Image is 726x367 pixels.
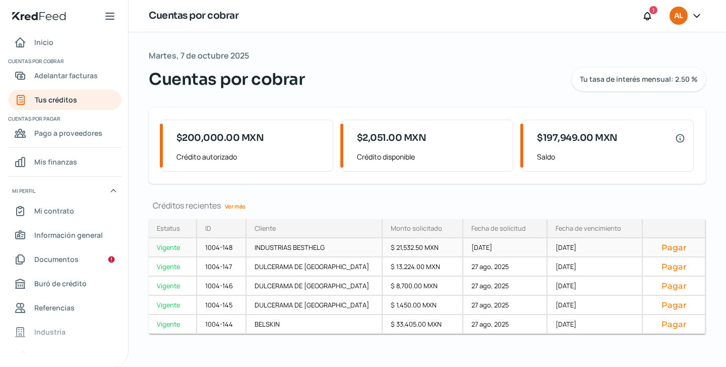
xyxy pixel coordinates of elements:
[383,296,464,315] div: $ 1,450.00 MXN
[463,277,548,296] div: 27 ago, 2025
[157,224,180,233] div: Estatus
[357,150,505,163] span: Crédito disponible
[548,257,643,277] div: [DATE]
[580,76,698,83] span: Tu tasa de interés mensual: 2.50 %
[34,36,53,48] span: Inicio
[34,155,77,168] span: Mis finanzas
[149,67,305,91] span: Cuentas por cobrar
[176,131,264,145] span: $200,000.00 MXN
[149,296,197,315] a: Vigente
[651,261,697,272] button: Pagar
[247,257,383,277] div: DULCERAMA DE [GEOGRAPHIC_DATA]
[8,274,122,294] a: Buró de crédito
[247,296,383,315] div: DULCERAMA DE [GEOGRAPHIC_DATA]
[34,69,98,82] span: Adelantar facturas
[383,257,464,277] div: $ 13,224.00 MXN
[383,315,464,334] div: $ 33,405.00 MXN
[471,224,526,233] div: Fecha de solicitud
[8,298,122,318] a: Referencias
[34,253,79,266] span: Documentos
[548,238,643,257] div: [DATE]
[149,48,249,63] span: Martes, 7 de octubre 2025
[651,319,697,329] button: Pagar
[652,6,654,15] span: 1
[149,238,197,257] a: Vigente
[34,229,103,241] span: Información general
[149,200,706,211] div: Créditos recientes
[197,296,247,315] div: 1004-145
[383,277,464,296] div: $ 8,700.00 MXN
[34,127,102,139] span: Pago a proveedores
[197,257,247,277] div: 1004-147
[8,152,122,172] a: Mis finanzas
[247,315,383,334] div: BELSKIN
[383,238,464,257] div: $ 21,532.50 MXN
[221,198,250,214] a: Ver más
[247,238,383,257] div: INDUSTRIAS BESTHELG
[8,249,122,270] a: Documentos
[537,150,685,163] span: Saldo
[8,346,122,366] a: Redes sociales
[651,281,697,291] button: Pagar
[12,186,35,195] span: Mi perfil
[8,114,120,123] span: Cuentas por pagar
[463,257,548,277] div: 27 ago, 2025
[537,131,618,145] span: $197,949.00 MXN
[176,150,325,163] span: Crédito autorizado
[548,315,643,334] div: [DATE]
[34,350,86,362] span: Redes sociales
[463,315,548,334] div: 27 ago, 2025
[149,315,197,334] a: Vigente
[8,225,122,245] a: Información general
[197,315,247,334] div: 1004-144
[651,242,697,252] button: Pagar
[34,301,75,314] span: Referencias
[651,300,697,310] button: Pagar
[357,131,427,145] span: $2,051.00 MXN
[463,238,548,257] div: [DATE]
[8,201,122,221] a: Mi contrato
[8,322,122,342] a: Industria
[34,277,87,290] span: Buró de crédito
[8,66,122,86] a: Adelantar facturas
[247,277,383,296] div: DULCERAMA DE [GEOGRAPHIC_DATA]
[34,204,74,217] span: Mi contrato
[8,57,120,66] span: Cuentas por cobrar
[463,296,548,315] div: 27 ago, 2025
[34,326,66,338] span: Industria
[197,277,247,296] div: 1004-146
[8,123,122,143] a: Pago a proveedores
[548,277,643,296] div: [DATE]
[8,32,122,53] a: Inicio
[149,257,197,277] a: Vigente
[548,296,643,315] div: [DATE]
[197,238,247,257] div: 1004-148
[149,9,238,23] h1: Cuentas por cobrar
[149,277,197,296] a: Vigente
[674,10,683,22] span: AL
[255,224,276,233] div: Cliente
[8,90,122,110] a: Tus créditos
[556,224,621,233] div: Fecha de vencimiento
[35,93,77,106] span: Tus créditos
[391,224,442,233] div: Monto solicitado
[205,224,211,233] div: ID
